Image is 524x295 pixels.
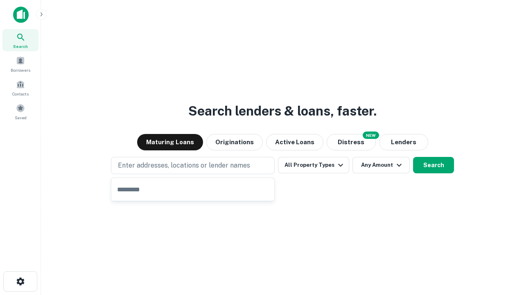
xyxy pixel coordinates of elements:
button: Search distressed loans with lien and other non-mortgage details. [327,134,376,150]
span: Contacts [12,91,29,97]
button: Any Amount [352,157,410,173]
a: Search [2,29,38,51]
button: Originations [206,134,263,150]
a: Saved [2,100,38,123]
iframe: Chat Widget [483,229,524,269]
span: Search [13,43,28,50]
img: capitalize-icon.png [13,7,29,23]
button: Enter addresses, locations or lender names [111,157,275,174]
button: All Property Types [278,157,349,173]
a: Borrowers [2,53,38,75]
button: Search [413,157,454,173]
p: Enter addresses, locations or lender names [118,161,250,170]
button: Maturing Loans [137,134,203,150]
button: Active Loans [266,134,323,150]
button: Lenders [379,134,428,150]
a: Contacts [2,77,38,99]
span: Saved [15,114,27,121]
div: NEW [363,132,379,139]
span: Borrowers [11,67,30,73]
h3: Search lenders & loans, faster. [188,101,377,121]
